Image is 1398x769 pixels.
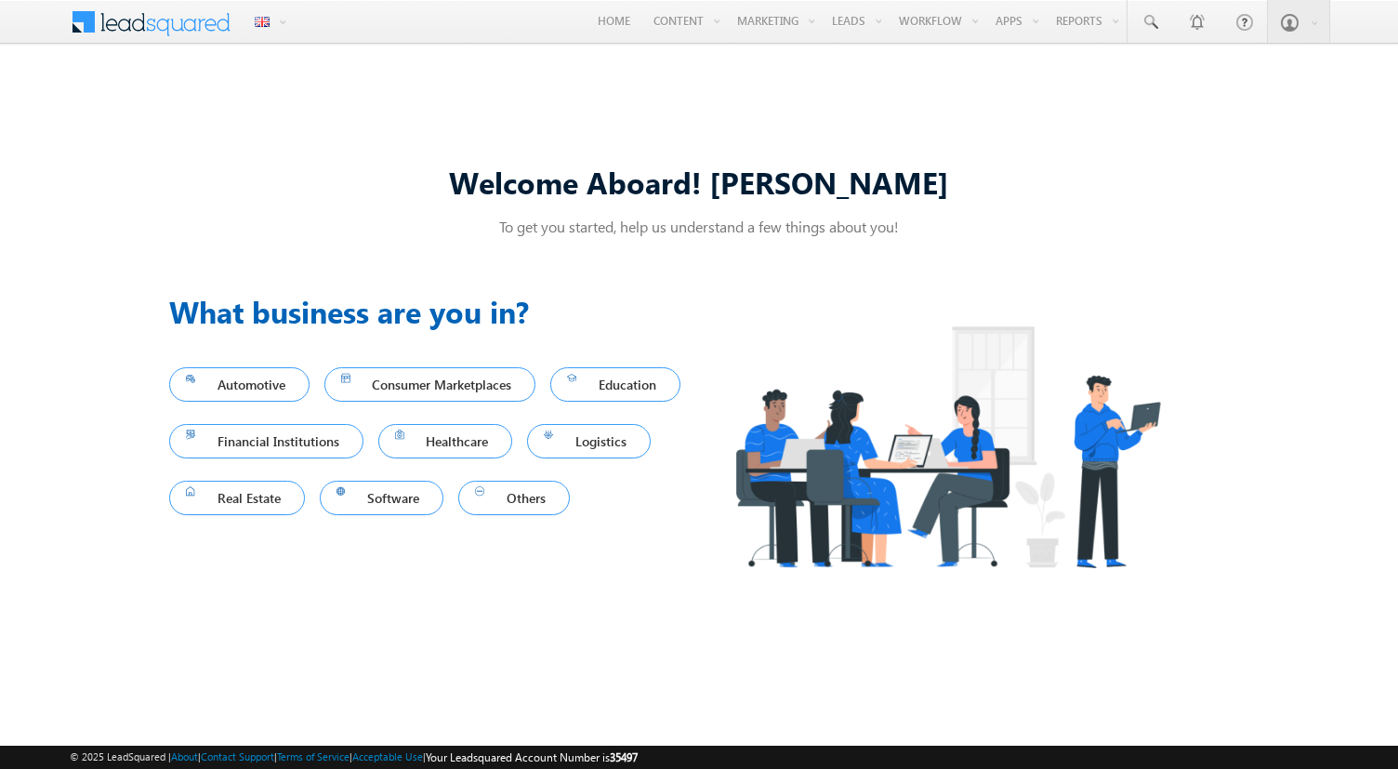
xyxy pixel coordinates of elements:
[426,750,638,764] span: Your Leadsquared Account Number is
[186,372,293,397] span: Automotive
[201,750,274,762] a: Contact Support
[277,750,349,762] a: Terms of Service
[169,289,699,334] h3: What business are you in?
[544,429,634,454] span: Logistics
[171,750,198,762] a: About
[475,485,553,510] span: Others
[186,485,288,510] span: Real Estate
[567,372,664,397] span: Education
[699,289,1195,604] img: Industry.png
[169,162,1229,202] div: Welcome Aboard! [PERSON_NAME]
[169,217,1229,236] p: To get you started, help us understand a few things about you!
[610,750,638,764] span: 35497
[395,429,496,454] span: Healthcare
[70,749,638,766] span: © 2025 LeadSquared | | | | |
[186,429,347,454] span: Financial Institutions
[341,372,520,397] span: Consumer Marketplaces
[336,485,428,510] span: Software
[352,750,423,762] a: Acceptable Use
